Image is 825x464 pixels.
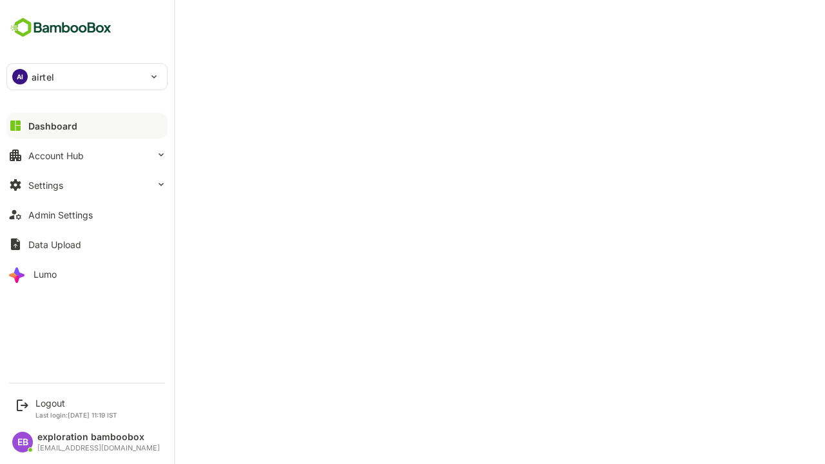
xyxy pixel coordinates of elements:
button: Settings [6,172,168,198]
button: Dashboard [6,113,168,139]
div: AI [12,69,28,84]
div: AIairtel [7,64,167,90]
div: Account Hub [28,150,84,161]
button: Account Hub [6,142,168,168]
div: Logout [35,398,117,409]
p: Last login: [DATE] 11:19 IST [35,411,117,419]
div: Lumo [34,269,57,280]
p: airtel [32,70,54,84]
div: EB [12,432,33,452]
div: Dashboard [28,121,77,131]
button: Lumo [6,261,168,287]
div: Admin Settings [28,209,93,220]
button: Data Upload [6,231,168,257]
div: Data Upload [28,239,81,250]
img: BambooboxFullLogoMark.5f36c76dfaba33ec1ec1367b70bb1252.svg [6,15,115,40]
button: Admin Settings [6,202,168,227]
div: exploration bamboobox [37,432,160,443]
div: Settings [28,180,63,191]
div: [EMAIL_ADDRESS][DOMAIN_NAME] [37,444,160,452]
